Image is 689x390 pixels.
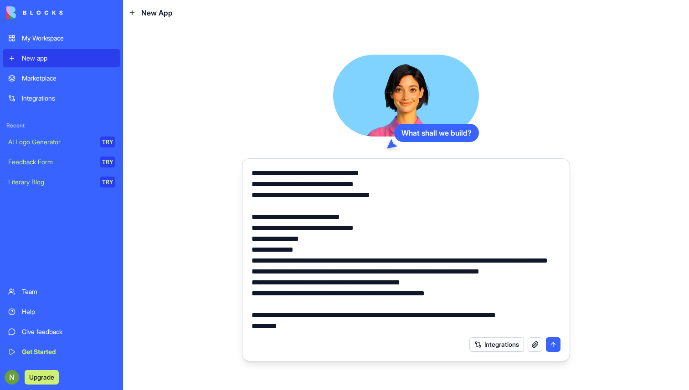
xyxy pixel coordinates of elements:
[469,337,524,352] button: Integrations
[22,34,115,43] div: My Workspace
[3,49,120,67] a: New app
[3,173,120,191] a: Literary BlogTRY
[3,122,120,129] span: Recent
[8,157,94,167] div: Feedback Form
[3,69,120,87] a: Marketplace
[5,370,19,385] img: ACg8ocJd-aovskpaOrMdWdnssmdGc9aDTLMfbDe5E_qUIAhqS8vtWA=s96-c
[25,372,59,381] a: Upgrade
[22,327,115,336] div: Give feedback
[3,283,120,301] a: Team
[22,94,115,103] div: Integrations
[22,54,115,63] div: New app
[8,137,94,147] div: AI Logo Generator
[3,133,120,151] a: AI Logo GeneratorTRY
[6,6,63,19] img: logo
[3,323,120,341] a: Give feedback
[3,89,120,107] a: Integrations
[22,307,115,316] div: Help
[8,177,94,187] div: Literary Blog
[22,287,115,296] div: Team
[394,124,479,142] div: What shall we build?
[3,153,120,171] a: Feedback FormTRY
[100,177,115,187] div: TRY
[3,303,120,321] a: Help
[22,74,115,83] div: Marketplace
[141,7,173,18] span: New App
[3,343,120,361] a: Get Started
[100,137,115,147] div: TRY
[100,157,115,167] div: TRY
[25,370,59,385] button: Upgrade
[22,347,115,356] div: Get Started
[3,29,120,47] a: My Workspace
